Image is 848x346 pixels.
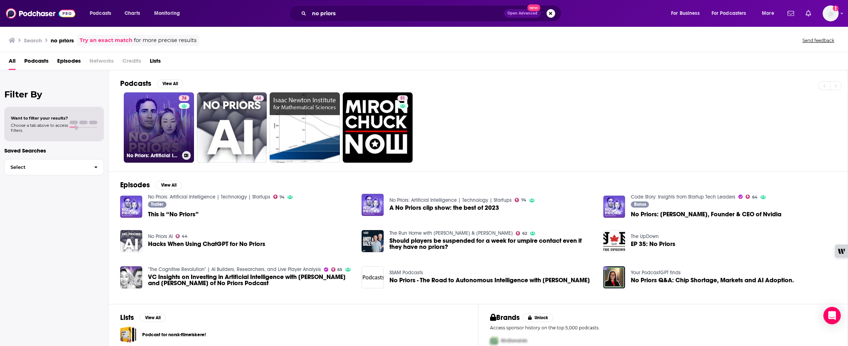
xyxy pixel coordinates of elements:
a: SSAM Podcasts [389,270,423,276]
h3: no priors [51,37,74,44]
span: Open Advanced [507,12,537,15]
span: Choose a tab above to access filters. [11,123,68,133]
a: A No Priors clip show: the best of 2023 [389,205,499,211]
h2: Brands [490,313,520,322]
a: 44 [176,234,188,238]
span: Logged in as OutCastPodChaser [823,5,839,21]
h3: Search [24,37,42,44]
a: No Priors - The Road to Autonomous Intelligence with Andrej Karpathy [389,277,590,283]
button: Show profile menu [823,5,839,21]
img: Should players be suspended for a week for umpire contact even if they have no priors? [362,230,384,252]
a: Lists [150,55,161,70]
span: No Priors: [PERSON_NAME], Founder & CEO of Nvidia [631,211,781,217]
span: Podcasts [90,8,111,18]
button: Open AdvancedNew [504,9,541,18]
a: 65 [331,267,343,272]
h2: Podcasts [120,79,151,88]
input: Search podcasts, credits, & more... [309,8,504,19]
a: No Priors Q&A: Chip Shortage, Markets and AI Adoption. [631,277,794,283]
a: VC Insights on Investing in Artificial Intelligence with Sarah Guo and Elad Gil of No Priors Podcast [148,274,353,286]
span: McDonalds [501,338,527,344]
a: Show notifications dropdown [785,7,797,20]
a: No Priors: Jensen Huang, Founder & CEO of Nvidia [631,211,781,217]
span: 62 [522,232,527,235]
a: The Run Home with Andy & Gazey [389,230,513,236]
a: Hacks When Using ChatGPT for No Priors [148,241,265,247]
a: PodcastsView All [120,79,183,88]
a: No Priors: Artificial Intelligence | Technology | Startups [389,197,512,203]
a: Show notifications dropdown [803,7,814,20]
span: Want to filter your results? [11,116,68,121]
button: Unlock [523,313,553,322]
span: 74 [182,95,186,102]
button: open menu [85,8,121,19]
span: More [762,8,774,18]
a: EP 35: No Priors [631,241,675,247]
span: 74 [279,196,284,199]
span: 65 [337,268,342,271]
button: open menu [757,8,783,19]
span: For Business [671,8,700,18]
span: Monitoring [154,8,180,18]
a: The UpDown [631,233,659,239]
span: All [9,55,16,70]
h2: Lists [120,313,134,322]
a: 44 [197,92,267,163]
a: Episodes [57,55,81,70]
a: 51 [343,92,413,163]
div: Open Intercom Messenger [823,307,841,324]
img: VC Insights on Investing in Artificial Intelligence with Sarah Guo and Elad Gil of No Priors Podcast [120,266,142,288]
span: 51 [400,95,405,102]
span: Credits [122,55,141,70]
span: 44 [256,95,261,102]
svg: Add a profile image [833,5,839,11]
span: Trailer [151,202,163,207]
img: No Priors - The Road to Autonomous Intelligence with Andrej Karpathy [362,266,384,288]
a: This is “No Priors” [148,211,199,217]
a: 74No Priors: Artificial Intelligence | Technology | Startups [124,92,194,163]
a: No Priors Q&A: Chip Shortage, Markets and AI Adoption. [603,266,625,288]
h3: No Priors: Artificial Intelligence | Technology | Startups [127,153,179,159]
span: 74 [521,199,526,202]
a: 64 [746,195,758,199]
span: Charts [125,8,140,18]
img: Podchaser - Follow, Share and Rate Podcasts [6,7,75,20]
button: View All [156,181,182,189]
button: View All [157,79,183,88]
img: This is “No Priors” [120,196,142,218]
img: Hacks When Using ChatGPT for No Priors [120,230,142,252]
a: EpisodesView All [120,180,182,189]
span: 44 [182,235,187,238]
button: open menu [149,8,189,19]
button: Select [4,159,104,175]
p: Access sponsor history on the top 5,000 podcasts. [490,325,836,330]
a: 62 [516,231,527,235]
a: 74 [273,195,285,199]
span: VC Insights on Investing in Artificial Intelligence with [PERSON_NAME] and [PERSON_NAME] of No Pr... [148,274,353,286]
a: 74 [179,95,189,101]
img: A No Priors clip show: the best of 2023 [362,194,384,216]
button: open menu [707,8,757,19]
span: No Priors - The Road to Autonomous Intelligence with [PERSON_NAME] [389,277,590,283]
span: Networks [89,55,114,70]
a: Podcasts [24,55,48,70]
img: EP 35: No Priors [603,230,625,252]
a: ListsView All [120,313,166,322]
a: No Priors: Artificial Intelligence | Technology | Startups [148,194,270,200]
span: For Podcasters [712,8,746,18]
button: open menu [666,8,709,19]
